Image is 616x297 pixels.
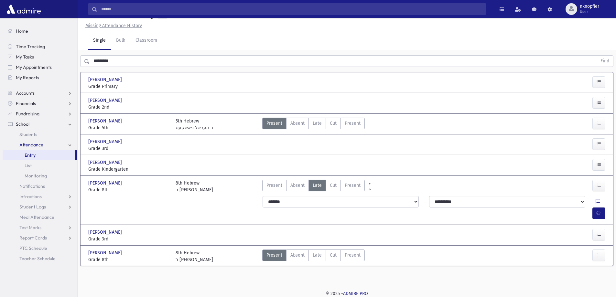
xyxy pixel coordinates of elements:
div: AttTypes [262,249,365,263]
span: Absent [290,182,305,189]
span: User [580,9,599,14]
a: Infractions [3,191,77,202]
span: Late [313,120,322,127]
a: Notifications [3,181,77,191]
div: AttTypes [262,118,365,131]
span: Grade 8th [88,256,169,263]
a: Time Tracking [3,41,77,52]
a: Students [3,129,77,140]
span: Accounts [16,90,35,96]
a: Student Logs [3,202,77,212]
span: My Tasks [16,54,34,60]
div: © 2025 - [88,290,606,297]
a: Accounts [3,88,77,98]
span: Meal Attendance [19,214,54,220]
a: Test Marks [3,222,77,233]
span: Grade 5th [88,124,169,131]
span: Present [266,182,282,189]
span: [PERSON_NAME] [88,159,123,166]
a: Home [3,26,77,36]
span: Present [345,252,361,259]
a: Monitoring [3,171,77,181]
a: My Reports [3,72,77,83]
span: Present [345,120,361,127]
span: Fundraising [16,111,39,117]
a: My Tasks [3,52,77,62]
span: [PERSON_NAME] [88,229,123,236]
span: Infractions [19,194,42,199]
input: Search [97,3,486,15]
span: Present [345,182,361,189]
span: Absent [290,120,305,127]
span: Student Logs [19,204,46,210]
div: AttTypes [262,180,365,193]
span: Grade 2nd [88,104,169,111]
a: Bulk [111,32,130,50]
div: 8th Hebrew ר [PERSON_NAME] [176,249,213,263]
a: Single [88,32,111,50]
a: Classroom [130,32,162,50]
a: My Appointments [3,62,77,72]
span: Report Cards [19,235,47,241]
a: Missing Attendance History [83,23,142,28]
a: Meal Attendance [3,212,77,222]
span: Test Marks [19,225,41,230]
span: Time Tracking [16,44,45,49]
a: Attendance [3,140,77,150]
span: Absent [290,252,305,259]
span: My Reports [16,75,39,80]
span: List [25,163,32,168]
span: Late [313,252,322,259]
span: School [16,121,29,127]
span: Monitoring [25,173,47,179]
span: PTC Schedule [19,245,47,251]
span: Cut [330,252,337,259]
div: 8th Hebrew ר [PERSON_NAME] [176,180,213,193]
span: Grade 3rd [88,236,169,242]
span: Teacher Schedule [19,256,56,261]
a: Entry [3,150,75,160]
span: Grade 3rd [88,145,169,152]
u: Missing Attendance History [85,23,142,28]
span: My Appointments [16,64,52,70]
span: [PERSON_NAME] [88,180,123,186]
span: Cut [330,120,337,127]
span: Late [313,182,322,189]
a: Fundraising [3,109,77,119]
span: [PERSON_NAME] [88,249,123,256]
span: Present [266,252,282,259]
span: [PERSON_NAME] [88,76,123,83]
a: School [3,119,77,129]
span: [PERSON_NAME] [88,138,123,145]
div: 5th Hebrew ר הערשל פאשקעס [176,118,213,131]
a: Teacher Schedule [3,253,77,264]
span: Home [16,28,28,34]
a: Report Cards [3,233,77,243]
a: Financials [3,98,77,109]
span: [PERSON_NAME] [88,118,123,124]
span: Entry [25,152,36,158]
span: Notifications [19,183,45,189]
span: Grade Primary [88,83,169,90]
span: Students [19,132,37,137]
span: Grade 8th [88,186,169,193]
span: Present [266,120,282,127]
span: [PERSON_NAME] [88,97,123,104]
img: AdmirePro [5,3,42,16]
span: Attendance [19,142,43,148]
span: Financials [16,101,36,106]
span: Grade Kindergarten [88,166,169,173]
span: Cut [330,182,337,189]
a: PTC Schedule [3,243,77,253]
button: Find [597,56,613,67]
a: List [3,160,77,171]
span: nknopfler [580,4,599,9]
